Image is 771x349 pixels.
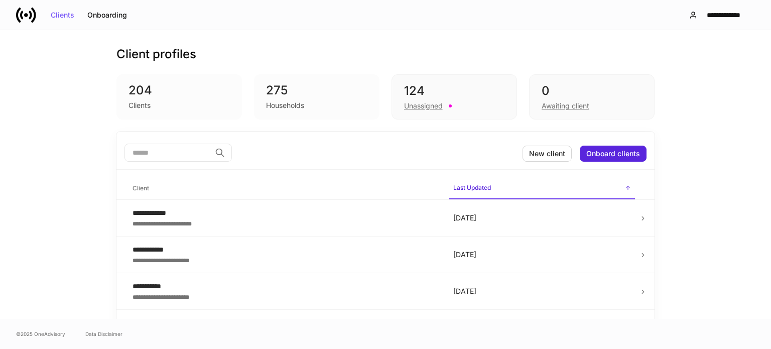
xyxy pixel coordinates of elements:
[87,12,127,19] div: Onboarding
[392,74,517,120] div: 124Unassigned
[404,83,504,99] div: 124
[81,7,134,23] button: Onboarding
[266,100,304,110] div: Households
[266,82,367,98] div: 275
[44,7,81,23] button: Clients
[529,74,655,120] div: 0Awaiting client
[85,330,122,338] a: Data Disclaimer
[128,178,441,199] span: Client
[523,146,572,162] button: New client
[580,146,647,162] button: Onboard clients
[529,150,565,157] div: New client
[128,82,230,98] div: 204
[453,213,631,223] p: [DATE]
[404,101,443,111] div: Unassigned
[133,183,149,193] h6: Client
[542,101,589,111] div: Awaiting client
[453,250,631,260] p: [DATE]
[542,83,642,99] div: 0
[586,150,640,157] div: Onboard clients
[453,183,491,192] h6: Last Updated
[116,46,196,62] h3: Client profiles
[51,12,74,19] div: Clients
[128,100,151,110] div: Clients
[449,178,635,199] span: Last Updated
[16,330,65,338] span: © 2025 OneAdvisory
[453,286,631,296] p: [DATE]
